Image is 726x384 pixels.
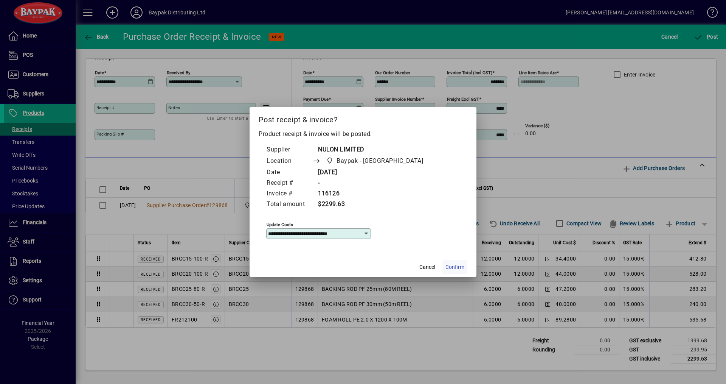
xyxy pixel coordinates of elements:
[419,263,435,271] span: Cancel
[324,156,426,166] span: Baypak - Onekawa
[312,145,437,155] td: NULON LIMITED
[250,107,476,129] h2: Post receipt & invoice?
[312,189,437,199] td: 116126
[442,260,467,274] button: Confirm
[337,156,423,165] span: Baypak - [GEOGRAPHIC_DATA]
[259,130,467,139] p: Product receipt & invoice will be posted.
[445,263,464,271] span: Confirm
[312,178,437,189] td: -
[266,167,312,178] td: Date
[267,222,293,227] mat-label: Update costs
[266,199,312,210] td: Total amount
[415,260,439,274] button: Cancel
[312,199,437,210] td: $2299.63
[266,155,312,167] td: Location
[266,178,312,189] td: Receipt #
[266,189,312,199] td: Invoice #
[266,145,312,155] td: Supplier
[312,167,437,178] td: [DATE]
